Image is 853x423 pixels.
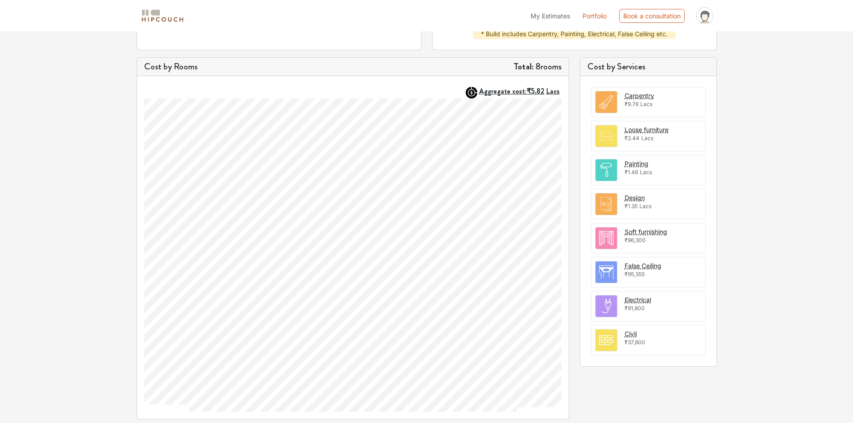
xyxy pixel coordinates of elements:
[639,203,652,209] span: Lacs
[527,86,544,96] span: ₹5.82
[596,91,617,113] img: room.svg
[596,261,617,283] img: room.svg
[596,329,617,351] img: room.svg
[625,159,648,168] button: Painting
[625,295,651,304] button: Electrical
[625,227,667,236] button: Soft furnishing
[641,135,653,141] span: Lacs
[514,61,562,72] h5: 8 rooms
[521,406,560,413] a: [DOMAIN_NAME]
[144,61,197,72] h5: Cost by Rooms
[625,125,669,134] button: Loose furniture
[596,125,617,147] img: room.svg
[640,101,652,107] span: Lacs
[625,203,638,209] span: ₹1.35
[546,86,560,96] span: Lacs
[583,11,607,21] a: Portfolio
[596,227,617,249] img: room.svg
[625,169,638,175] span: ₹1.46
[625,261,661,270] button: False Ceiling
[625,193,645,202] button: Design
[619,9,685,23] div: Book a consultation
[596,193,617,215] img: room.svg
[587,61,709,72] h5: Cost by Services
[596,159,617,181] img: room.svg
[640,169,652,175] span: Lacs
[625,91,654,100] button: Carpentry
[625,271,645,278] span: ₹95,355
[514,60,534,73] strong: Total:
[140,6,185,26] span: logo-horizontal.svg
[625,101,639,107] span: ₹9.78
[531,12,570,20] span: My Estimates
[466,87,477,98] img: AggregateIcon
[140,8,185,24] img: logo-horizontal.svg
[596,295,617,317] img: room.svg
[625,135,639,141] span: ₹2.44
[473,29,675,39] div: * Build includes Carpentry, Painting, Electrical, False Ceiling etc.
[479,87,562,95] button: Aggregate cost:₹5.82Lacs
[625,237,646,244] span: ₹96,300
[625,339,645,346] span: ₹37,800
[625,329,637,338] button: Civil
[479,86,560,96] strong: Aggregate cost:
[625,305,645,312] span: ₹91,800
